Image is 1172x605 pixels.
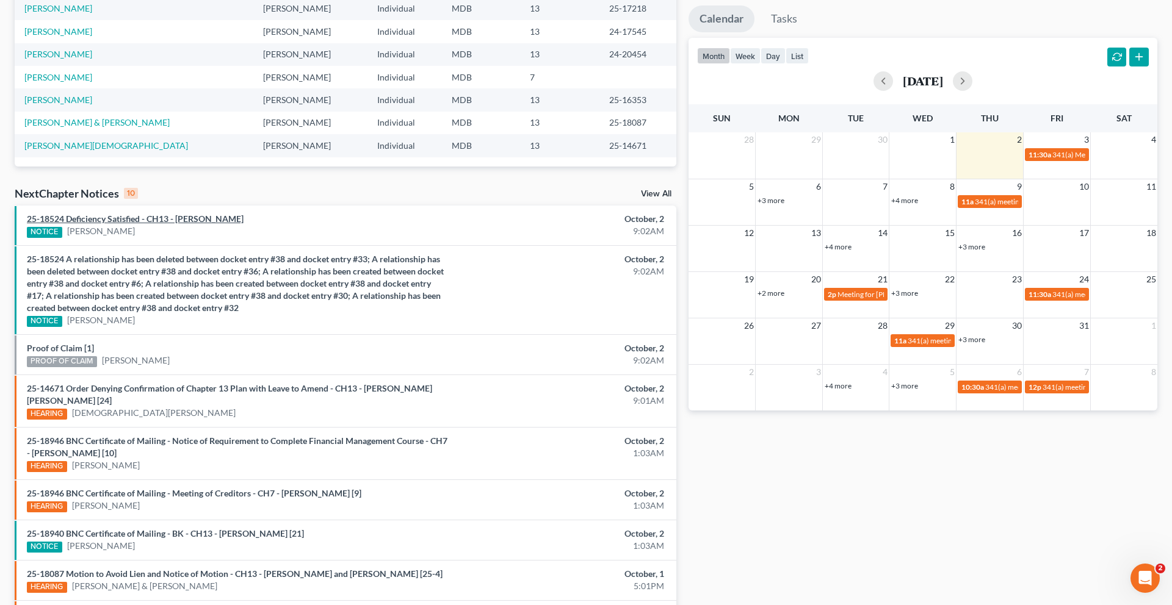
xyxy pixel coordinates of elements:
span: 15 [944,226,956,240]
span: 6 [1016,365,1023,379]
td: 13 [520,112,599,134]
a: [PERSON_NAME] [102,354,170,367]
div: October, 2 [460,382,664,395]
td: 13 [520,20,599,43]
td: [PERSON_NAME] [253,43,367,66]
span: 27 [810,318,822,333]
span: 21 [877,272,889,287]
div: 9:02AM [460,225,664,237]
iframe: Intercom live chat [1130,564,1160,593]
div: HEARING [27,501,67,512]
a: 25-18946 BNC Certificate of Mailing - Notice of Requirement to Complete Financial Management Cour... [27,435,447,458]
button: list [786,48,809,64]
span: 16 [1011,226,1023,240]
span: 23 [1011,272,1023,287]
span: 30 [877,132,889,147]
span: 4 [881,365,889,379]
div: 1:03AM [460,499,664,512]
a: +4 more [891,196,918,205]
span: Tue [848,113,864,123]
td: Individual [367,88,443,111]
a: Calendar [689,5,754,32]
div: October, 2 [460,342,664,354]
div: 9:01AM [460,395,664,407]
span: 7 [881,179,889,194]
div: 5:01PM [460,580,664,592]
div: October, 2 [460,213,664,225]
div: October, 1 [460,568,664,580]
span: 22 [944,272,956,287]
a: +2 more [758,288,784,298]
a: [PERSON_NAME] [67,540,135,552]
td: [PERSON_NAME] [253,66,367,88]
td: 13 [520,43,599,66]
span: 24 [1078,272,1090,287]
a: [PERSON_NAME][DEMOGRAPHIC_DATA] [24,140,188,151]
span: 9 [1016,179,1023,194]
a: [PERSON_NAME] [24,3,92,13]
span: 1 [1150,318,1157,333]
span: 5 [949,365,956,379]
td: 25-14671 [599,134,676,157]
a: +4 more [825,242,852,251]
a: 25-18946 BNC Certificate of Mailing - Meeting of Creditors - CH7 - [PERSON_NAME] [9] [27,488,361,498]
a: +3 more [958,242,985,251]
a: 25-18524 A relationship has been deleted between docket entry #38 and docket entry #33; A relatio... [27,254,444,313]
span: 341(a) meeting for [PERSON_NAME] [908,336,1025,345]
td: Individual [367,112,443,134]
span: 12p [1029,382,1041,392]
td: 24-17545 [599,20,676,43]
a: [PERSON_NAME] [72,459,140,471]
a: +4 more [825,381,852,390]
span: 11a [961,197,974,206]
div: NOTICE [27,542,62,553]
span: 11:30a [1029,150,1051,159]
span: 10:30a [961,382,984,392]
a: +3 more [758,196,784,205]
div: October, 2 [460,253,664,265]
span: 2p [828,290,836,299]
span: 341(a) meeting for [PERSON_NAME] [1052,290,1170,299]
td: MDB [442,134,520,157]
a: +3 more [891,288,918,298]
span: 28 [877,318,889,333]
td: Individual [367,66,443,88]
span: 12 [743,226,755,240]
span: 341(a) Meeting for [PERSON_NAME] [1052,150,1171,159]
span: 31 [1078,318,1090,333]
div: PROOF OF CLAIM [27,356,97,367]
td: [PERSON_NAME] [253,88,367,111]
div: 10 [124,188,138,199]
span: 10 [1078,179,1090,194]
a: [PERSON_NAME] [24,72,92,82]
span: 8 [949,179,956,194]
h2: [DATE] [903,74,943,87]
a: [PERSON_NAME] [24,49,92,59]
td: 24-20454 [599,43,676,66]
a: [PERSON_NAME] [24,26,92,37]
a: Tasks [760,5,808,32]
td: [PERSON_NAME] [253,20,367,43]
span: 18 [1145,226,1157,240]
td: MDB [442,112,520,134]
a: Proof of Claim [1] [27,343,94,353]
span: 3 [815,365,822,379]
span: 29 [944,318,956,333]
span: 6 [815,179,822,194]
span: 30 [1011,318,1023,333]
a: 25-18087 Motion to Avoid Lien and Notice of Motion - CH13 - [PERSON_NAME] and [PERSON_NAME] [25-4] [27,568,443,579]
div: October, 2 [460,528,664,540]
span: 2 [748,365,755,379]
span: 8 [1150,365,1157,379]
div: HEARING [27,409,67,420]
span: 11 [1145,179,1157,194]
span: Thu [981,113,999,123]
a: [PERSON_NAME] & [PERSON_NAME] [24,117,170,127]
td: Individual [367,43,443,66]
span: 4 [1150,132,1157,147]
span: 341(a) meeting for [PERSON_NAME] [1043,382,1160,392]
td: 13 [520,134,599,157]
a: View All [641,190,671,198]
td: MDB [442,88,520,111]
span: 28 [743,132,755,147]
